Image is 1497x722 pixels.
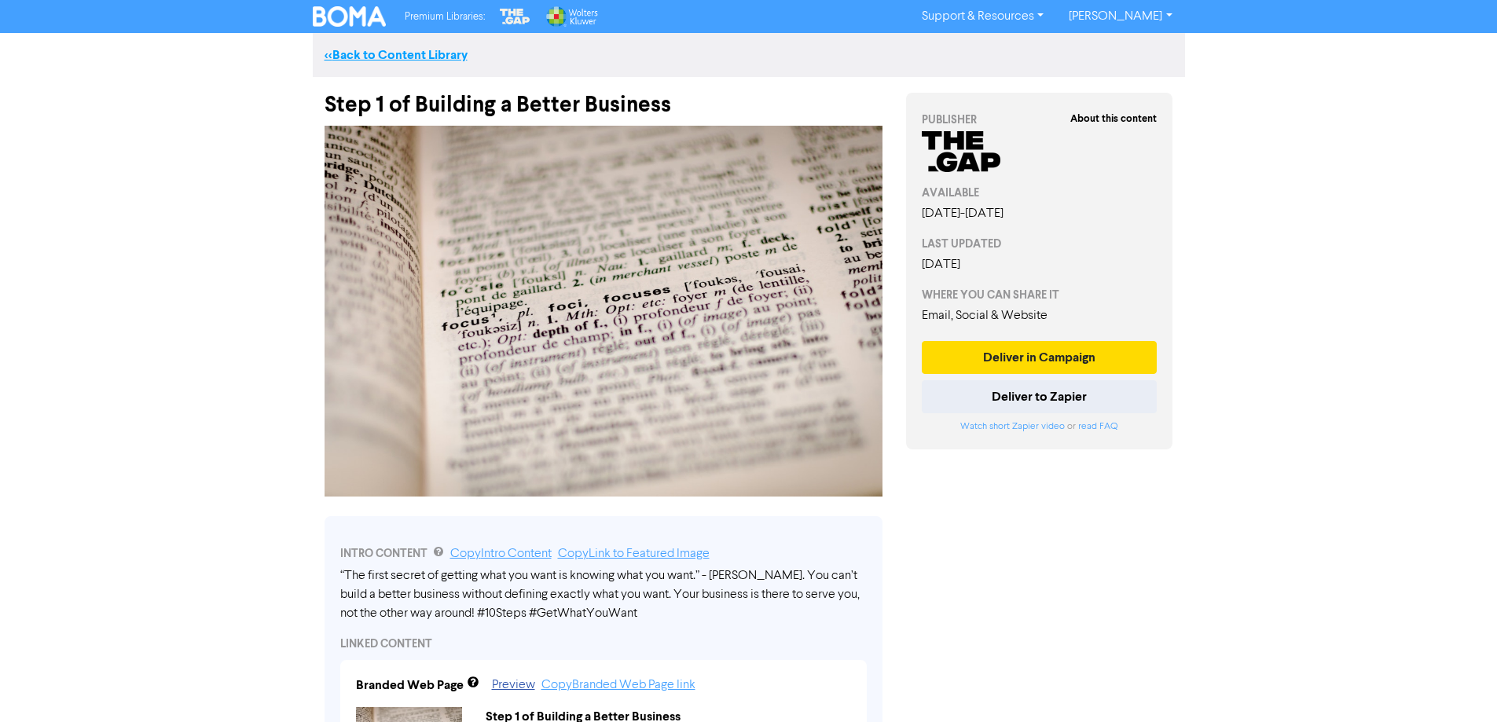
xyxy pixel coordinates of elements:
a: <<Back to Content Library [325,47,468,63]
button: Deliver to Zapier [922,380,1158,413]
img: The Gap [497,6,532,27]
img: Wolters Kluwer [545,6,598,27]
a: read FAQ [1078,422,1117,431]
div: “The first secret of getting what you want is knowing what you want.” - [PERSON_NAME]. You can’t ... [340,566,867,623]
a: Preview [492,679,535,691]
div: [DATE] - [DATE] [922,204,1158,223]
div: AVAILABLE [922,185,1158,201]
button: Deliver in Campaign [922,341,1158,374]
a: Support & Resources [909,4,1056,29]
strong: About this content [1070,112,1157,125]
div: Branded Web Page [356,676,464,695]
a: Copy Intro Content [450,548,552,560]
div: Email, Social & Website [922,306,1158,325]
div: LINKED CONTENT [340,636,867,652]
div: [DATE] [922,255,1158,274]
iframe: Chat Widget [1418,647,1497,722]
a: Copy Branded Web Page link [541,679,695,691]
div: WHERE YOU CAN SHARE IT [922,287,1158,303]
div: INTRO CONTENT [340,544,867,563]
a: Copy Link to Featured Image [558,548,710,560]
img: BOMA Logo [313,6,387,27]
a: Watch short Zapier video [960,422,1065,431]
div: or [922,420,1158,434]
div: LAST UPDATED [922,236,1158,252]
span: Premium Libraries: [405,12,485,22]
a: [PERSON_NAME] [1056,4,1184,29]
div: PUBLISHER [922,112,1158,128]
div: Step 1 of Building a Better Business [325,77,882,118]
